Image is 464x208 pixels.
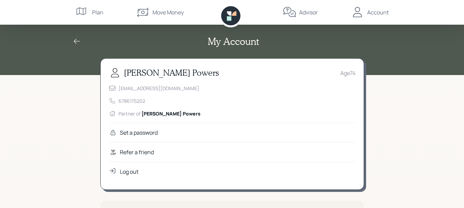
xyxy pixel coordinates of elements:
div: Refer a friend [120,148,154,156]
div: Advisor [299,8,318,16]
div: Move Money [152,8,184,16]
div: Log out [120,168,138,176]
div: 6786175202 [118,97,145,105]
div: Plan [92,8,103,16]
span: [PERSON_NAME] Powers [142,110,201,117]
div: Account [367,8,389,16]
h3: [PERSON_NAME] Powers [124,68,219,78]
div: [EMAIL_ADDRESS][DOMAIN_NAME] [118,85,199,92]
h2: My Account [208,36,259,47]
div: Partner of [118,110,201,117]
div: Age 74 [340,69,355,77]
div: Set a password [120,129,158,137]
